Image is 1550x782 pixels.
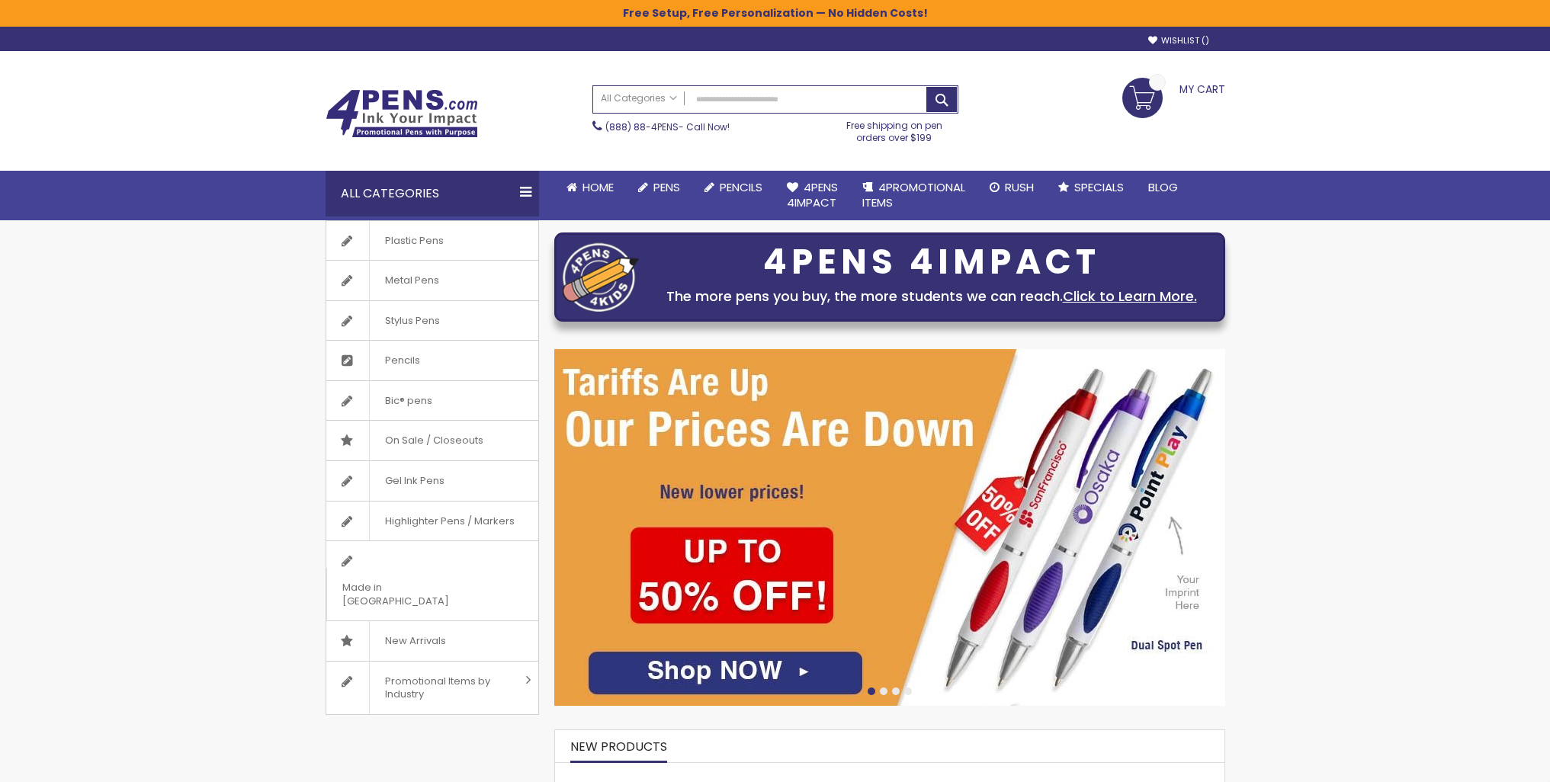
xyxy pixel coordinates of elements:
span: Pencils [720,179,762,195]
a: Metal Pens [326,261,538,300]
a: Specials [1046,171,1136,204]
a: Pencils [692,171,775,204]
a: On Sale / Closeouts [326,421,538,460]
span: Stylus Pens [369,301,455,341]
a: Pencils [326,341,538,380]
span: Pens [653,179,680,195]
img: 4Pens Custom Pens and Promotional Products [326,89,478,138]
a: Blog [1136,171,1190,204]
a: Click to Learn More. [1063,287,1197,306]
a: Plastic Pens [326,221,538,261]
div: Free shipping on pen orders over $199 [830,114,958,144]
a: 4PROMOTIONALITEMS [850,171,977,220]
div: All Categories [326,171,539,216]
span: 4Pens 4impact [787,179,838,210]
span: - Call Now! [605,120,730,133]
span: Blog [1148,179,1178,195]
a: Made in [GEOGRAPHIC_DATA] [326,541,538,620]
a: (888) 88-4PENS [605,120,679,133]
span: All Categories [601,92,677,104]
a: 4Pens4impact [775,171,850,220]
a: Bic® pens [326,381,538,421]
a: Highlighter Pens / Markers [326,502,538,541]
span: Rush [1005,179,1034,195]
span: Specials [1074,179,1124,195]
a: Home [554,171,626,204]
span: 4PROMOTIONAL ITEMS [862,179,965,210]
a: Rush [977,171,1046,204]
div: The more pens you buy, the more students we can reach. [647,286,1217,307]
a: Stylus Pens [326,301,538,341]
span: Promotional Items by Industry [369,662,520,714]
span: New Products [570,738,667,755]
div: 4PENS 4IMPACT [647,246,1217,278]
span: New Arrivals [369,621,461,661]
span: Plastic Pens [369,221,459,261]
span: Bic® pens [369,381,448,421]
a: Wishlist [1148,35,1209,46]
a: Gel Ink Pens [326,461,538,501]
span: Metal Pens [369,261,454,300]
span: On Sale / Closeouts [369,421,499,460]
span: Highlighter Pens / Markers [369,502,530,541]
a: New Arrivals [326,621,538,661]
span: Home [582,179,614,195]
span: Gel Ink Pens [369,461,460,501]
span: Pencils [369,341,435,380]
img: /cheap-promotional-products.html [554,349,1225,706]
span: Made in [GEOGRAPHIC_DATA] [326,568,500,620]
a: All Categories [593,86,685,111]
a: Promotional Items by Industry [326,662,538,714]
a: Pens [626,171,692,204]
img: four_pen_logo.png [563,242,639,312]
